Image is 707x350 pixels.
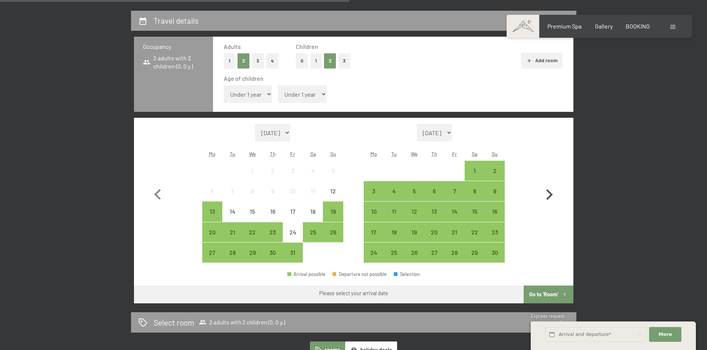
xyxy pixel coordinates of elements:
[485,243,505,263] div: Sun Nov 30 2025
[222,243,242,263] div: Tue Oct 28 2025
[485,168,504,186] div: 2
[547,23,582,30] span: Premium Spa
[364,201,384,221] div: Mon Nov 10 2025
[304,209,322,227] div: 18
[202,181,222,201] div: Mon Oct 06 2025
[209,151,216,157] abbr: Monday
[405,188,423,207] div: 5
[521,53,562,69] button: Add room
[284,188,302,207] div: 10
[323,161,343,181] div: Arrival not possible
[445,188,464,207] div: 7
[304,188,322,207] div: 11
[230,151,235,157] abbr: Tuesday
[444,243,464,263] div: Fri Nov 28 2025
[384,222,404,242] div: Arrival possible
[465,161,485,181] div: Sat Nov 01 2025
[223,209,242,227] div: 14
[330,151,336,157] abbr: Sunday
[411,151,418,157] abbr: Wednesday
[465,222,485,242] div: Sat Nov 22 2025
[283,243,303,263] div: Arrival possible
[263,161,283,181] div: Arrival not possible
[444,222,464,242] div: Fri Nov 21 2025
[202,222,222,242] div: Mon Oct 20 2025
[404,201,424,221] div: Wed Nov 12 2025
[264,188,282,207] div: 9
[425,250,443,268] div: 27
[263,222,283,242] div: Arrival possible
[465,222,485,242] div: Arrival possible
[404,222,424,242] div: Arrival possible
[485,250,504,268] div: 30
[283,181,303,201] div: Fri Oct 10 2025
[303,181,323,201] div: Arrival not possible
[222,181,242,201] div: Tue Oct 07 2025
[223,229,242,248] div: 21
[405,229,423,248] div: 19
[492,151,498,157] abbr: Sunday
[444,201,464,221] div: Arrival possible
[465,243,485,263] div: Arrival possible
[424,201,444,221] div: Thu Nov 13 2025
[485,161,505,181] div: Sun Nov 02 2025
[445,250,464,268] div: 28
[243,209,262,227] div: 15
[364,243,384,263] div: Mon Nov 24 2025
[202,243,222,263] div: Mon Oct 27 2025
[531,313,565,319] span: Express request
[323,201,343,221] div: Sun Oct 19 2025
[264,250,282,268] div: 30
[465,229,484,248] div: 22
[283,161,303,181] div: Fri Oct 03 2025
[444,243,464,263] div: Arrival possible
[485,209,504,227] div: 16
[296,53,308,69] button: 0
[263,181,283,201] div: Arrival not possible
[364,222,384,242] div: Arrival possible
[283,222,303,242] div: Arrival not possible
[465,201,485,221] div: Arrival possible
[323,222,343,242] div: Arrival possible
[404,201,424,221] div: Arrival possible
[485,201,505,221] div: Arrival possible
[284,209,302,227] div: 17
[284,250,302,268] div: 31
[243,229,262,248] div: 22
[304,229,322,248] div: 25
[444,222,464,242] div: Arrival possible
[202,201,222,221] div: Mon Oct 13 2025
[391,151,397,157] abbr: Tuesday
[364,250,383,268] div: 24
[252,53,264,69] button: 3
[202,181,222,201] div: Arrival not possible
[444,201,464,221] div: Fri Nov 14 2025
[384,201,404,221] div: Arrival possible
[242,161,262,181] div: Wed Oct 01 2025
[287,272,325,277] div: Arrival possible
[323,201,343,221] div: Arrival possible
[242,181,262,201] div: Arrival not possible
[425,209,443,227] div: 13
[465,181,485,201] div: Sat Nov 08 2025
[404,243,424,263] div: Arrival possible
[154,16,199,25] h2: Travel details
[283,243,303,263] div: Fri Oct 31 2025
[263,161,283,181] div: Thu Oct 02 2025
[242,201,262,221] div: Wed Oct 15 2025
[385,250,403,268] div: 25
[203,229,222,248] div: 20
[303,201,323,221] div: Arrival not possible
[485,181,505,201] div: Arrival possible
[283,201,303,221] div: Fri Oct 17 2025
[394,272,420,277] div: Selection
[404,222,424,242] div: Wed Nov 19 2025
[303,161,323,181] div: Arrival not possible
[290,151,295,157] abbr: Friday
[223,188,242,207] div: 7
[203,250,222,268] div: 27
[303,201,323,221] div: Sat Oct 18 2025
[324,229,342,248] div: 26
[266,53,279,69] button: 4
[404,181,424,201] div: Wed Nov 05 2025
